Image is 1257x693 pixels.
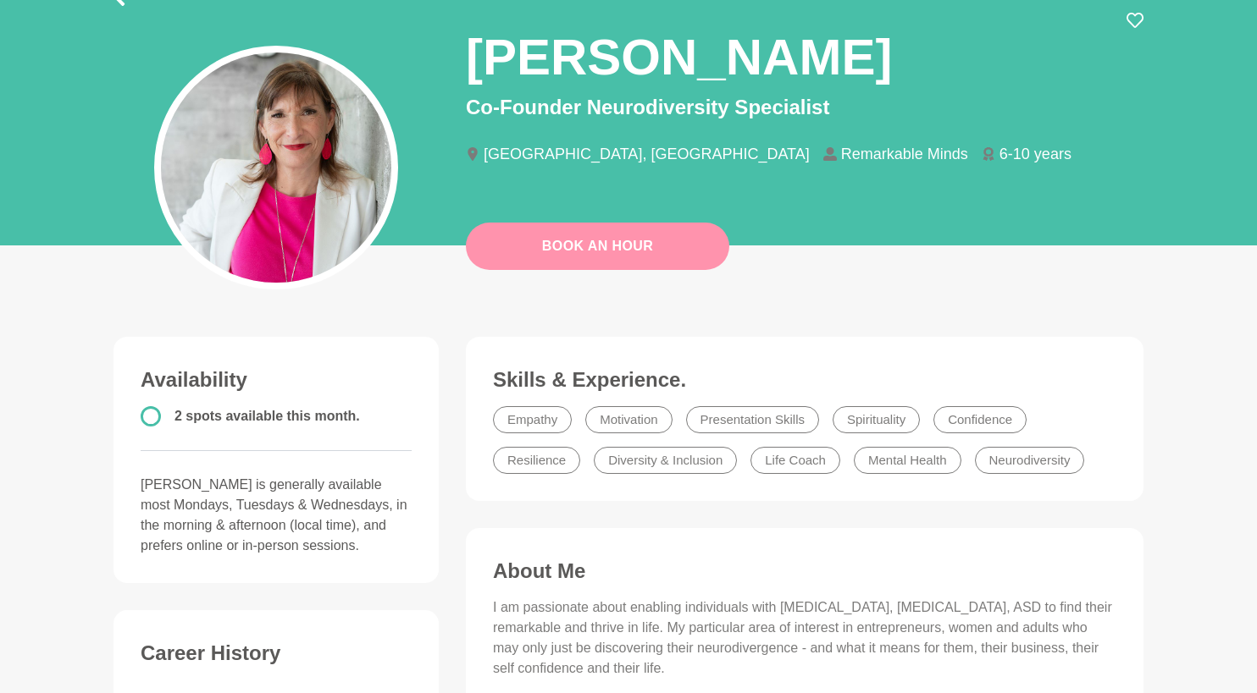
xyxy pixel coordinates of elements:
h3: Career History [141,641,412,666]
li: Remarkable Minds [823,146,982,162]
h1: [PERSON_NAME] [466,25,892,89]
li: 6-10 years [982,146,1085,162]
p: Co-Founder Neurodiversity Specialist [466,92,1143,123]
p: [PERSON_NAME] is generally available most Mondays, Tuesdays & Wednesdays, in the morning & aftern... [141,475,412,556]
h3: Skills & Experience. [493,367,1116,393]
h3: Availability [141,367,412,393]
h3: About Me [493,558,1116,584]
span: 2 spots available this month. [174,409,360,423]
li: [GEOGRAPHIC_DATA], [GEOGRAPHIC_DATA] [466,146,823,162]
a: Book An Hour [466,223,729,270]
